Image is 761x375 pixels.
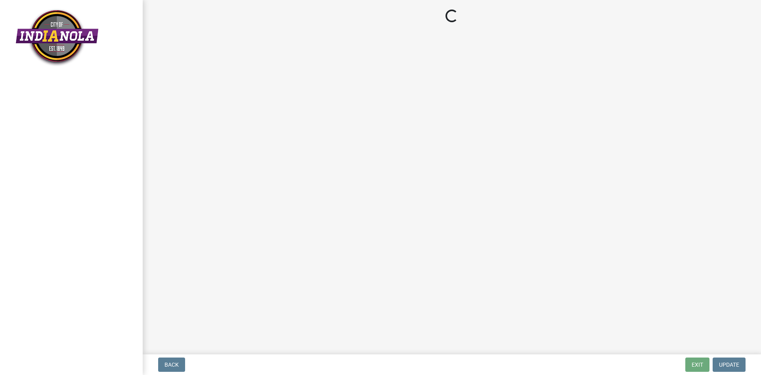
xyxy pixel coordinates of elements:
span: Update [719,362,739,368]
button: Back [158,358,185,372]
button: Exit [685,358,709,372]
img: City of Indianola, Iowa [16,8,98,67]
span: Back [164,362,179,368]
button: Update [713,358,746,372]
